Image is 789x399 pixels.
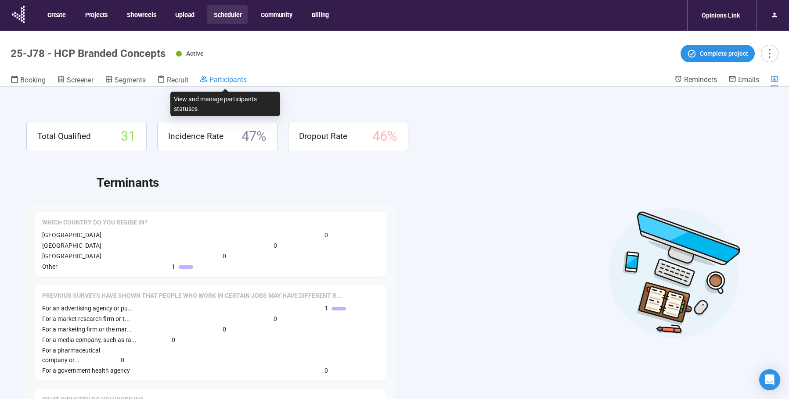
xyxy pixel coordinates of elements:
span: Segments [115,76,146,84]
a: Recruit [157,75,188,86]
button: more [761,45,778,62]
span: Booking [20,76,46,84]
span: For a market research firm or t... [42,315,130,322]
span: Previous surveys have shown that people who work in certain jobs may have different reactions and... [42,292,342,300]
span: 0 [274,314,277,324]
button: Upload [168,5,201,24]
div: Open Intercom Messenger [759,369,780,390]
span: Complete project [700,49,748,58]
span: 0 [274,241,277,250]
a: Participants [200,75,247,85]
span: Other [42,263,58,270]
span: Dropout Rate [299,130,347,143]
span: For a government health agency [42,367,130,374]
span: 1 [324,303,328,313]
span: more [764,47,775,59]
span: 0 [121,355,124,365]
button: Create [40,5,72,24]
button: Showreels [120,5,162,24]
span: 0 [324,366,328,375]
span: 47 % [241,126,267,147]
button: Scheduler [207,5,248,24]
button: Complete project [681,45,755,62]
span: [GEOGRAPHIC_DATA] [42,242,101,249]
span: For a pharmaceutical company or... [42,347,100,363]
a: Booking [11,75,46,86]
span: For a marketing firm or the mar... [42,326,132,333]
h1: 25-J78 - HCP Branded Concepts [11,47,166,60]
span: Reminders [684,75,717,84]
span: 1 [172,262,175,271]
a: Emails [728,75,759,85]
span: Incidence Rate [168,130,223,143]
span: 0 [172,335,175,345]
span: 0 [223,324,226,334]
div: Opinions Link [696,7,745,24]
span: 46 % [372,126,397,147]
button: Projects [78,5,114,24]
img: Desktop work notes [608,207,741,339]
span: 31 [121,126,136,147]
span: Which country do you reside in? [42,218,148,227]
span: For an advertising agency or pu... [42,305,133,312]
a: Screener [57,75,94,86]
a: Segments [105,75,146,86]
span: Screener [67,76,94,84]
span: [GEOGRAPHIC_DATA] [42,253,101,260]
div: View and manage participants statuses [170,92,280,116]
h2: Terminants [97,173,763,192]
span: Recruit [167,76,188,84]
span: [GEOGRAPHIC_DATA] [42,232,101,239]
a: Reminders [674,75,717,85]
button: Billing [305,5,335,24]
span: Total Qualified [37,130,91,143]
span: Active [186,50,204,57]
span: Participants [209,75,247,84]
span: 0 [223,251,226,261]
span: 0 [324,230,328,240]
button: Community [254,5,298,24]
span: Emails [738,75,759,84]
span: For a media company, such as ra... [42,336,137,343]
